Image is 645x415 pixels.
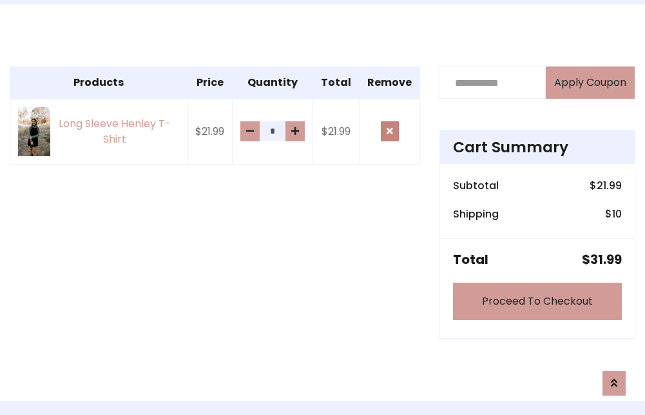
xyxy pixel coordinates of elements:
h6: Shipping [453,208,499,220]
th: Quantity [233,67,313,99]
a: Long Sleeve Henley T-Shirt [18,107,179,156]
button: Apply Coupon [546,66,635,99]
span: 21.99 [597,178,622,193]
h5: Total [453,252,488,267]
a: Proceed To Checkout [453,283,622,320]
th: Remove [360,67,420,99]
th: Products [10,67,188,99]
td: $21.99 [188,99,233,164]
td: $21.99 [313,99,360,164]
th: Total [313,67,360,99]
h5: $ [582,252,622,267]
span: 10 [612,207,622,221]
h6: Subtotal [453,179,499,192]
th: Price [188,67,233,99]
h6: $ [605,208,622,220]
h6: $ [590,179,622,192]
span: 31.99 [590,250,622,268]
h4: Cart Summary [453,138,622,156]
